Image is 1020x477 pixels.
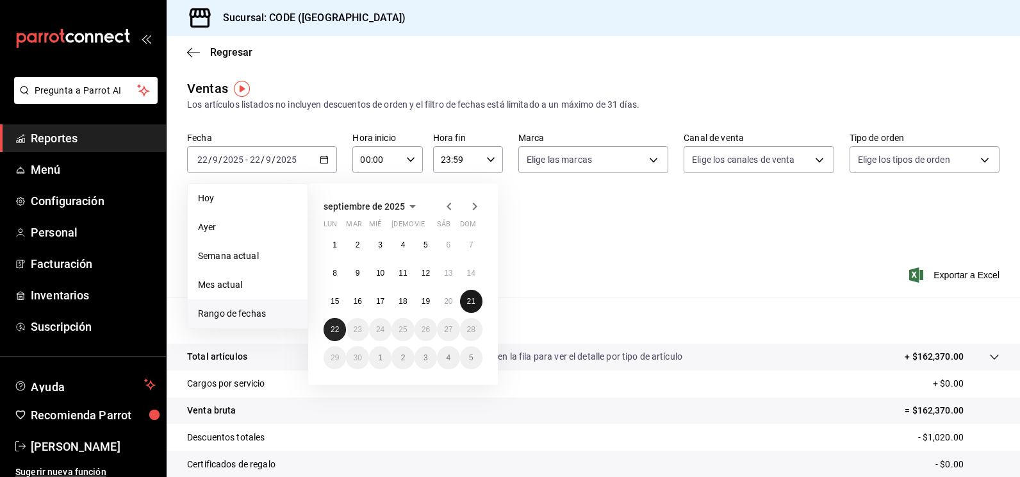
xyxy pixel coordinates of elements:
button: 4 de octubre de 2025 [437,346,459,369]
button: 22 de septiembre de 2025 [324,318,346,341]
abbr: 8 de septiembre de 2025 [333,269,337,278]
button: 10 de septiembre de 2025 [369,262,391,285]
button: 3 de octubre de 2025 [415,346,437,369]
p: Cargos por servicio [187,377,265,390]
abbr: 2 de septiembre de 2025 [356,240,360,249]
abbr: 15 de septiembre de 2025 [331,297,339,306]
abbr: 25 de septiembre de 2025 [399,325,407,334]
img: Tooltip marker [234,81,250,97]
p: Resumen [187,313,999,328]
span: Regresar [210,46,252,58]
button: 18 de septiembre de 2025 [391,290,414,313]
abbr: 9 de septiembre de 2025 [356,269,360,278]
span: - [245,155,248,165]
span: Ayuda [31,377,139,392]
button: 3 de septiembre de 2025 [369,233,391,256]
button: Exportar a Excel [912,267,999,283]
span: Mes actual [198,278,297,292]
abbr: 1 de septiembre de 2025 [333,240,337,249]
span: Personal [31,224,156,241]
button: Regresar [187,46,252,58]
abbr: 21 de septiembre de 2025 [467,297,475,306]
span: / [261,155,265,165]
span: Reportes [31,130,156,147]
button: 9 de septiembre de 2025 [346,262,368,285]
abbr: 13 de septiembre de 2025 [444,269,452,278]
abbr: domingo [460,220,476,233]
abbr: 12 de septiembre de 2025 [422,269,430,278]
span: Elige las marcas [527,153,592,166]
button: septiembre de 2025 [324,199,420,214]
button: open_drawer_menu [141,33,151,44]
abbr: lunes [324,220,337,233]
abbr: 1 de octubre de 2025 [378,353,383,362]
span: Rango de fechas [198,307,297,321]
p: - $0.00 [935,458,999,471]
p: Da clic en la fila para ver el detalle por tipo de artículo [470,350,682,364]
span: Inventarios [31,287,156,304]
button: 28 de septiembre de 2025 [460,318,482,341]
abbr: viernes [415,220,425,233]
p: Total artículos [187,350,247,364]
label: Tipo de orden [850,133,999,142]
abbr: sábado [437,220,450,233]
button: 2 de octubre de 2025 [391,346,414,369]
button: 26 de septiembre de 2025 [415,318,437,341]
abbr: 5 de octubre de 2025 [469,353,473,362]
a: Pregunta a Parrot AI [9,93,158,106]
span: septiembre de 2025 [324,201,405,212]
abbr: 29 de septiembre de 2025 [331,353,339,362]
abbr: 10 de septiembre de 2025 [376,269,384,278]
p: + $0.00 [933,377,999,390]
span: Ayer [198,221,297,234]
abbr: 28 de septiembre de 2025 [467,325,475,334]
abbr: 7 de septiembre de 2025 [469,240,473,249]
label: Hora fin [433,133,503,142]
abbr: 11 de septiembre de 2025 [399,269,407,278]
button: 5 de octubre de 2025 [460,346,482,369]
abbr: 23 de septiembre de 2025 [353,325,361,334]
span: Elige los canales de venta [692,153,794,166]
p: = $162,370.00 [905,404,999,417]
button: 11 de septiembre de 2025 [391,262,414,285]
span: Suscripción [31,318,156,335]
div: Ventas [187,79,228,98]
abbr: 3 de octubre de 2025 [424,353,428,362]
abbr: 4 de septiembre de 2025 [401,240,406,249]
button: 14 de septiembre de 2025 [460,262,482,285]
button: 16 de septiembre de 2025 [346,290,368,313]
button: 5 de septiembre de 2025 [415,233,437,256]
input: -- [265,155,272,165]
span: Recomienda Parrot [31,406,156,424]
p: Descuentos totales [187,431,265,444]
button: 1 de octubre de 2025 [369,346,391,369]
abbr: 2 de octubre de 2025 [401,353,406,362]
button: Pregunta a Parrot AI [14,77,158,104]
input: -- [249,155,261,165]
input: ---- [276,155,297,165]
button: 30 de septiembre de 2025 [346,346,368,369]
span: / [272,155,276,165]
button: 27 de septiembre de 2025 [437,318,459,341]
p: - $1,020.00 [918,431,999,444]
abbr: 19 de septiembre de 2025 [422,297,430,306]
button: 15 de septiembre de 2025 [324,290,346,313]
button: 20 de septiembre de 2025 [437,290,459,313]
abbr: 16 de septiembre de 2025 [353,297,361,306]
button: 29 de septiembre de 2025 [324,346,346,369]
abbr: 22 de septiembre de 2025 [331,325,339,334]
button: 19 de septiembre de 2025 [415,290,437,313]
abbr: 27 de septiembre de 2025 [444,325,452,334]
abbr: jueves [391,220,467,233]
input: ---- [222,155,244,165]
button: 2 de septiembre de 2025 [346,233,368,256]
abbr: 30 de septiembre de 2025 [353,353,361,362]
span: Menú [31,161,156,178]
button: 24 de septiembre de 2025 [369,318,391,341]
abbr: 24 de septiembre de 2025 [376,325,384,334]
button: 7 de septiembre de 2025 [460,233,482,256]
h3: Sucursal: CODE ([GEOGRAPHIC_DATA]) [213,10,406,26]
span: Elige los tipos de orden [858,153,950,166]
abbr: 20 de septiembre de 2025 [444,297,452,306]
